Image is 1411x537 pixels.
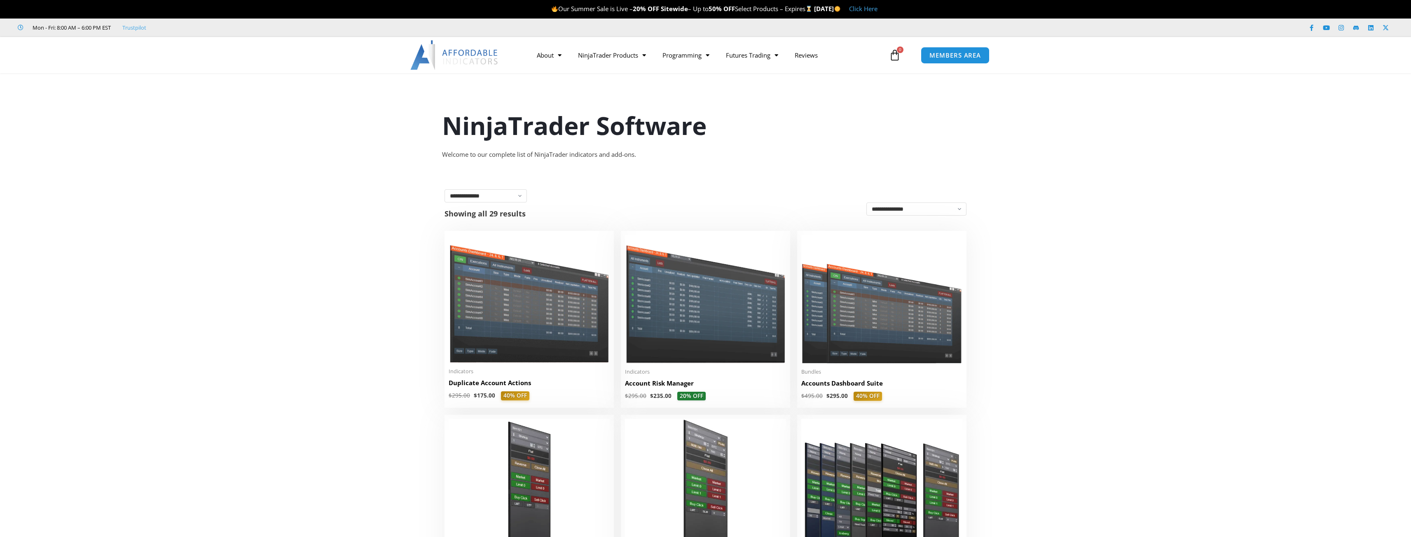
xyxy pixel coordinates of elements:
img: Account Risk Manager [625,235,786,363]
bdi: 495.00 [801,392,823,400]
a: About [529,46,570,65]
bdi: 235.00 [650,392,672,400]
a: Programming [654,46,718,65]
a: Account Risk Manager [625,379,786,392]
span: Our Summer Sale is Live – – Up to Select Products – Expires [551,5,814,13]
div: Welcome to our complete list of NinjaTrader indicators and add-ons. [442,149,969,160]
bdi: 175.00 [474,392,495,399]
nav: Menu [529,46,887,65]
strong: [DATE] [814,5,841,13]
a: Accounts Dashboard Suite [801,379,962,392]
span: Indicators [625,368,786,375]
a: Trustpilot [122,23,146,33]
bdi: 295.00 [625,392,646,400]
span: 0 [897,46,903,53]
span: $ [449,392,452,399]
a: Click Here [849,5,877,13]
a: Duplicate Account Actions [449,379,610,391]
h2: Accounts Dashboard Suite [801,379,962,388]
a: Futures Trading [718,46,786,65]
strong: Sitewide [661,5,688,13]
strong: 50% OFF [709,5,735,13]
span: $ [826,392,830,400]
strong: 20% OFF [633,5,659,13]
p: Showing all 29 results [445,210,526,217]
span: Mon - Fri: 8:00 AM – 6:00 PM EST [30,23,111,33]
a: MEMBERS AREA [921,47,990,64]
img: 🔥 [552,6,558,12]
img: 🌞 [834,6,840,12]
img: Accounts Dashboard Suite [801,235,962,363]
span: 40% OFF [501,391,529,400]
a: NinjaTrader Products [570,46,654,65]
img: Duplicate Account Actions [449,235,610,363]
span: $ [801,392,805,400]
span: $ [474,392,477,399]
a: 0 [877,43,913,67]
span: $ [625,392,628,400]
span: Bundles [801,368,962,375]
bdi: 295.00 [826,392,848,400]
a: Reviews [786,46,826,65]
span: 20% OFF [677,392,706,401]
img: ⌛ [806,6,812,12]
img: LogoAI | Affordable Indicators – NinjaTrader [410,40,499,70]
span: $ [650,392,653,400]
h1: NinjaTrader Software [442,108,969,143]
span: MEMBERS AREA [929,52,981,58]
bdi: 295.00 [449,392,470,399]
h2: Duplicate Account Actions [449,379,610,387]
h2: Account Risk Manager [625,379,786,388]
span: 40% OFF [854,392,882,401]
span: Indicators [449,368,610,375]
select: Shop order [866,202,966,216]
